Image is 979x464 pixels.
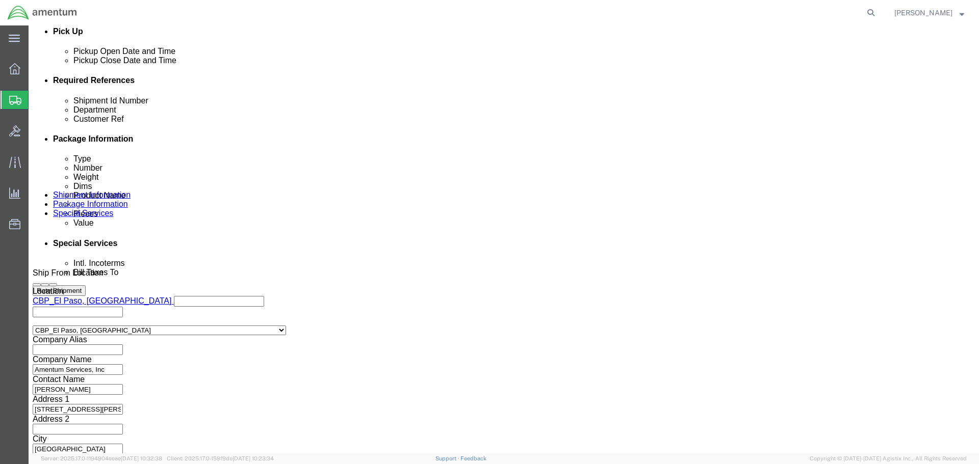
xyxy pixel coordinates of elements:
[233,455,274,461] span: [DATE] 10:23:34
[460,455,486,461] a: Feedback
[810,454,967,463] span: Copyright © [DATE]-[DATE] Agistix Inc., All Rights Reserved
[7,5,78,20] img: logo
[167,455,274,461] span: Client: 2025.17.0-159f9de
[894,7,965,19] button: [PERSON_NAME]
[41,455,162,461] span: Server: 2025.17.0-1194904eeae
[435,455,461,461] a: Support
[894,7,952,18] span: Matthew McMillen
[29,25,979,453] iframe: FS Legacy Container
[121,455,162,461] span: [DATE] 10:32:38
